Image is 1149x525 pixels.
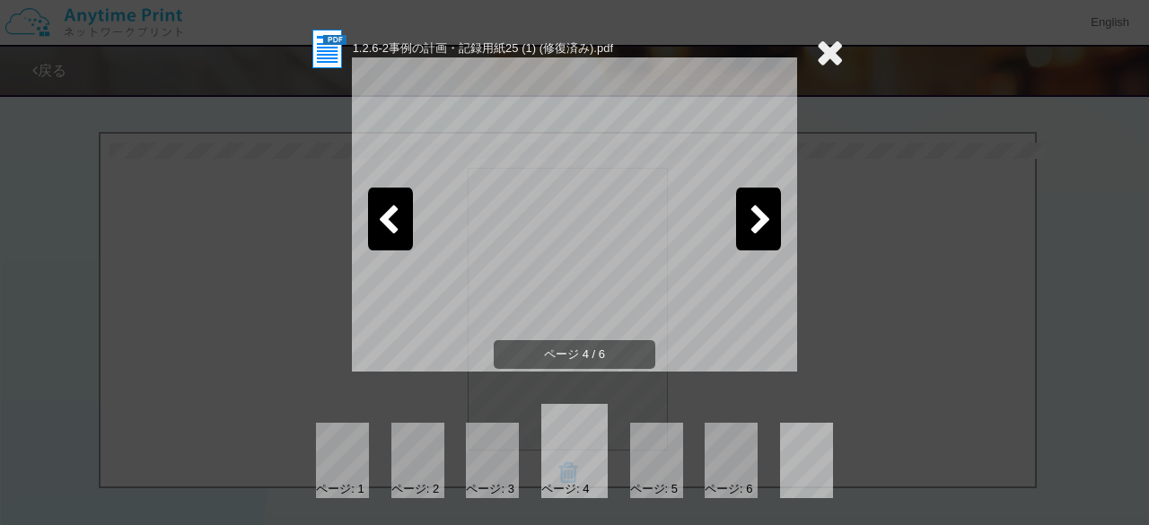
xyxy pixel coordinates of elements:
div: ページ: 3 [466,481,513,498]
div: ページ: 2 [391,481,439,498]
span: 1.2.6-2事例の計画・記録用紙25 (1) (修復済み).pdf [353,41,613,55]
div: ページ: 1 [316,481,364,498]
div: ページ: 6 [705,481,752,498]
div: ページ: 4 [541,481,589,498]
span: ページ 4 / 6 [494,340,655,370]
div: ページ: 5 [630,481,678,498]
